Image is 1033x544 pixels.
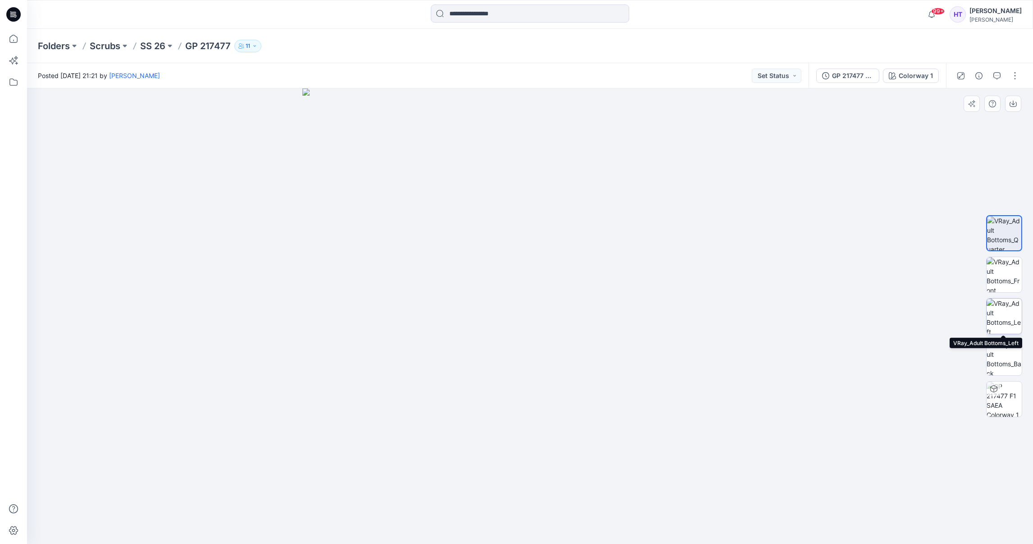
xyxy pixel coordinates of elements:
p: GP 217477 [185,40,231,52]
div: [PERSON_NAME] [969,16,1022,23]
img: VRay_Adult Bottoms_Left [987,299,1022,334]
span: Posted [DATE] 21:21 by [38,71,160,80]
div: HT [950,6,966,23]
a: [PERSON_NAME] [109,72,160,79]
div: GP 217477 F1 SAEA [832,71,873,81]
button: Details [972,69,986,83]
button: GP 217477 F1 SAEA [816,69,879,83]
img: GP 217477 F1 SAEA Colorway 1 [987,382,1022,417]
img: VRay_Adult Bottoms_Quarter [987,216,1021,250]
div: [PERSON_NAME] [969,5,1022,16]
a: Folders [38,40,70,52]
p: 11 [246,41,250,51]
span: 99+ [931,8,945,15]
img: VRay_Adult Bottoms_Back [987,340,1022,375]
button: 11 [234,40,261,52]
img: VRay_Adult Bottoms_Front [987,257,1022,292]
button: Colorway 1 [883,69,939,83]
a: SS 26 [140,40,165,52]
a: Scrubs [90,40,120,52]
div: Colorway 1 [899,71,933,81]
img: eyJhbGciOiJIUzI1NiIsImtpZCI6IjAiLCJzbHQiOiJzZXMiLCJ0eXAiOiJKV1QifQ.eyJkYXRhIjp7InR5cGUiOiJzdG9yYW... [302,88,758,544]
